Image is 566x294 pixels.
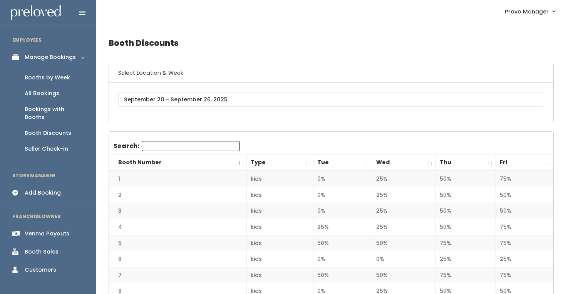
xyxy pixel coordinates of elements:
td: 5 [109,235,246,251]
td: 50% [313,235,372,251]
td: 6 [109,251,246,267]
td: 7 [109,267,246,283]
td: 25% [496,251,553,267]
div: All Bookings [25,89,59,97]
div: Manage Bookings [25,53,76,61]
td: 50% [496,187,553,203]
h6: Select Location & Week [109,63,553,83]
th: Thu: activate to sort column ascending [436,155,496,171]
td: 75% [436,235,496,251]
td: 75% [496,171,553,187]
td: 50% [313,267,372,283]
td: 3 [109,203,246,219]
td: 25% [372,187,436,203]
td: kids [246,251,313,267]
div: Customers [25,266,56,274]
td: kids [246,219,313,235]
td: 50% [436,203,496,219]
input: September 20 - September 26, 2025 [118,92,544,107]
th: Wed: activate to sort column ascending [372,155,436,171]
td: 50% [372,267,436,283]
label: Search: [114,141,240,151]
th: Tue: activate to sort column ascending [313,155,372,171]
td: 0% [372,251,436,267]
td: 25% [436,251,496,267]
td: kids [246,235,313,251]
td: kids [246,187,313,203]
td: 25% [372,219,436,235]
div: Booths by Week [25,74,70,82]
td: kids [246,203,313,219]
td: 50% [372,235,436,251]
td: 25% [313,219,372,235]
td: 75% [496,235,553,251]
td: 0% [313,203,372,219]
td: 1 [109,171,246,187]
td: 0% [313,171,372,187]
td: 0% [313,187,372,203]
td: 0% [313,251,372,267]
td: kids [246,267,313,283]
td: 25% [372,203,436,219]
div: Bookings with Booths [25,105,84,121]
td: 4 [109,219,246,235]
img: preloved logo [11,5,61,20]
a: Provo Manager [497,3,563,20]
td: 50% [436,171,496,187]
div: Venmo Payouts [25,230,69,238]
span: Provo Manager [505,7,549,16]
td: 75% [496,219,553,235]
td: 2 [109,187,246,203]
th: Booth Number: activate to sort column descending [109,155,246,171]
div: Add Booking [25,189,61,197]
td: kids [246,171,313,187]
div: Booth Discounts [25,129,71,137]
input: Search: [142,141,240,151]
h4: Booth Discounts [109,32,554,54]
th: Type: activate to sort column ascending [246,155,313,171]
td: 50% [496,203,553,219]
div: Seller Check-in [25,145,68,153]
td: 75% [496,267,553,283]
th: Fri: activate to sort column ascending [496,155,553,171]
td: 50% [436,187,496,203]
div: Booth Sales [25,248,59,256]
td: 25% [372,171,436,187]
td: 75% [436,267,496,283]
td: 50% [436,219,496,235]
